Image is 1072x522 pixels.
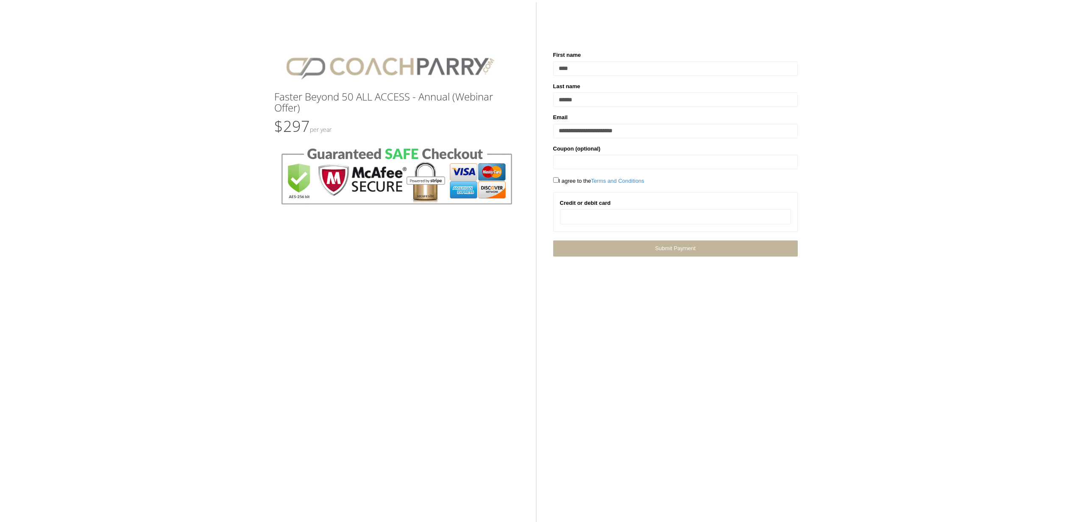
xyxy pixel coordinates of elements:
[553,145,601,153] label: Coupon (optional)
[274,116,331,137] span: $297
[274,51,506,83] img: CPlogo.png
[560,199,611,207] label: Credit or debit card
[553,178,644,184] span: I agree to the
[655,245,695,251] span: Submit Payment
[310,126,331,134] small: Per Year
[553,113,568,122] label: Email
[565,213,785,221] iframe: Secure card payment input frame
[553,51,581,59] label: First name
[553,82,580,91] label: Last name
[591,178,644,184] a: Terms and Conditions
[274,91,519,114] h3: Faster Beyond 50 ALL ACCESS - Annual (Webinar Offer)
[553,240,798,256] a: Submit Payment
